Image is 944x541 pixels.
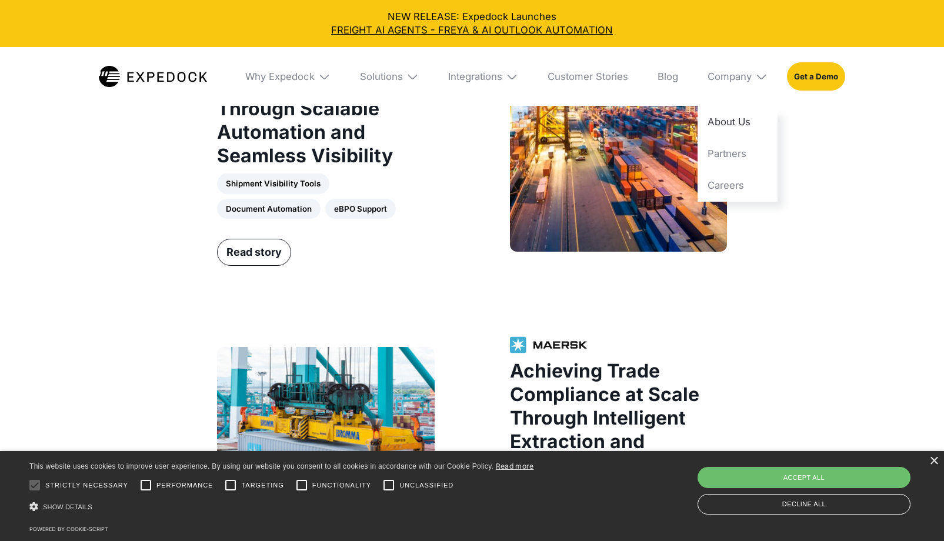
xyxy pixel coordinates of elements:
[698,494,910,515] div: Decline all
[29,499,534,516] div: Show details
[29,526,108,532] a: Powered by cookie-script
[217,50,412,167] strong: End-to-End Logistics Transformation Through Scalable Automation and Seamless Visibility
[312,480,371,490] span: Functionality
[698,138,777,169] a: Partners
[787,62,845,91] a: Get a Demo
[241,480,283,490] span: Targeting
[43,503,92,510] span: Show details
[10,24,935,37] a: FREIGHT AI AGENTS - FREYA & AI OUTLOOK AUTOMATION
[698,106,777,138] a: About Us
[885,485,944,541] iframe: Chat Widget
[698,467,910,488] div: Accept all
[708,71,752,83] div: Company
[360,71,403,83] div: Solutions
[29,462,493,470] span: This website uses cookies to improve user experience. By using our website you consent to all coo...
[448,71,502,83] div: Integrations
[510,359,699,476] strong: Achieving Trade Compliance at Scale Through Intelligent Extraction and Classification
[350,47,428,106] div: Solutions
[10,10,935,38] div: NEW RELEASE: Expedock Launches
[245,71,315,83] div: Why Expedock
[399,480,453,490] span: Unclassified
[45,480,128,490] span: Strictly necessary
[698,106,777,202] nav: Company
[929,457,938,466] div: Close
[648,47,688,106] a: Blog
[698,47,777,106] div: Company
[496,462,534,470] a: Read more
[698,170,777,202] a: Careers
[438,47,528,106] div: Integrations
[538,47,638,106] a: Customer Stories
[217,239,291,266] a: Read story
[156,480,214,490] span: Performance
[235,47,340,106] div: Why Expedock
